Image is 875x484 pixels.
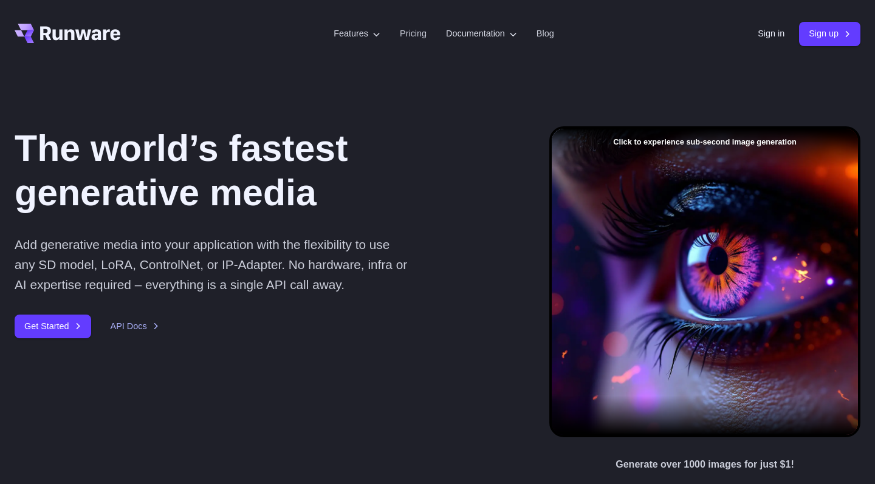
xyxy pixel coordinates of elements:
[446,27,517,41] label: Documentation
[334,27,380,41] label: Features
[799,22,860,46] a: Sign up
[111,319,159,333] a: API Docs
[15,315,91,338] a: Get Started
[400,27,427,41] a: Pricing
[15,126,510,215] h1: The world’s fastest generative media
[616,457,794,472] p: Generate over 1000 images for just $1!
[15,24,120,43] a: Go to /
[15,234,411,295] p: Add generative media into your application with the flexibility to use any SD model, LoRA, Contro...
[537,27,554,41] a: Blog
[758,27,784,41] a: Sign in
